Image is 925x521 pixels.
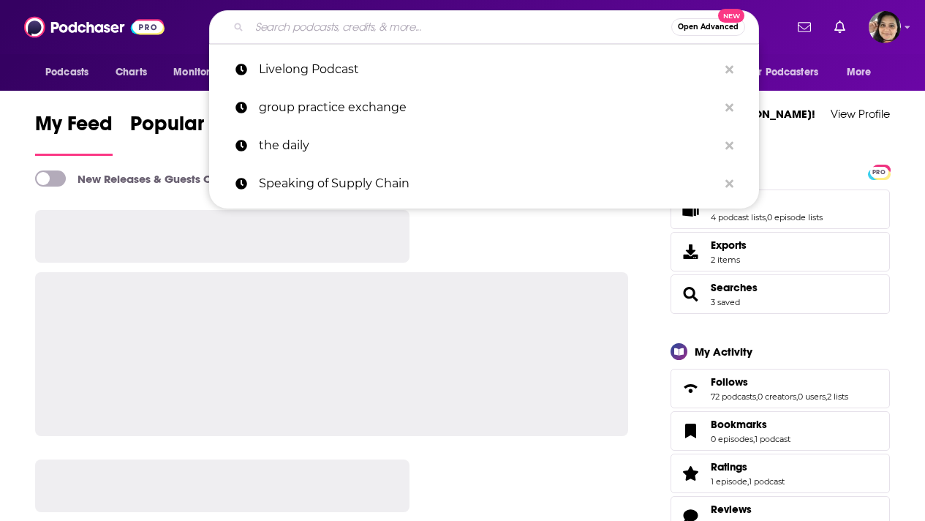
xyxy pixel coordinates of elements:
a: 1 podcast [749,476,785,487]
span: Ratings [671,454,890,493]
span: Lists [671,190,890,229]
a: Show notifications dropdown [792,15,817,40]
a: 3 saved [711,297,740,307]
span: , [796,391,798,402]
span: Exports [676,241,705,262]
a: Reviews [711,503,790,516]
span: More [847,62,872,83]
input: Search podcasts, credits, & more... [249,15,671,39]
a: View Profile [831,107,890,121]
button: open menu [163,59,244,86]
p: group practice exchange [259,89,718,127]
div: Search podcasts, credits, & more... [209,10,759,44]
p: the daily [259,127,718,165]
a: 2 lists [827,391,848,402]
span: Logged in as shelbyjanner [869,11,901,43]
a: My Feed [35,111,113,156]
a: Charts [106,59,156,86]
span: Popular Feed [130,111,254,145]
button: open menu [837,59,890,86]
span: Podcasts [45,62,88,83]
a: PRO [870,165,888,176]
p: Livelong Podcast [259,50,718,89]
span: For Podcasters [748,62,818,83]
span: , [753,434,755,444]
span: Monitoring [173,62,225,83]
a: Follows [676,378,705,399]
a: New Releases & Guests Only [35,170,227,187]
span: Charts [116,62,147,83]
span: , [766,212,767,222]
a: Speaking of Supply Chain [209,165,759,203]
span: My Feed [35,111,113,145]
a: 0 episode lists [767,212,823,222]
a: 0 creators [758,391,796,402]
span: New [718,9,744,23]
img: Podchaser - Follow, Share and Rate Podcasts [24,13,165,41]
a: Bookmarks [676,421,705,441]
div: My Activity [695,345,752,359]
a: Searches [711,281,758,294]
a: 0 episodes [711,434,753,444]
a: Follows [711,375,848,389]
img: User Profile [869,11,901,43]
a: Ratings [711,460,785,473]
button: Show profile menu [869,11,901,43]
span: Follows [711,375,748,389]
span: Exports [711,239,747,252]
span: Searches [671,274,890,314]
span: Follows [671,369,890,408]
button: open menu [739,59,839,86]
span: 2 items [711,255,747,265]
span: Open Advanced [678,23,739,31]
button: open menu [35,59,107,86]
span: PRO [870,167,888,178]
span: Bookmarks [671,411,890,451]
a: Bookmarks [711,418,790,431]
a: Lists [676,199,705,220]
span: Bookmarks [711,418,767,431]
span: , [756,391,758,402]
span: , [826,391,827,402]
span: Reviews [711,503,752,516]
button: Open AdvancedNew [671,18,745,36]
a: 0 users [798,391,826,402]
a: Show notifications dropdown [828,15,851,40]
a: 1 podcast [755,434,790,444]
a: Livelong Podcast [209,50,759,89]
a: group practice exchange [209,89,759,127]
a: the daily [209,127,759,165]
a: 1 episode [711,476,747,487]
a: Exports [671,232,890,271]
a: Searches [676,284,705,304]
a: 72 podcasts [711,391,756,402]
p: Speaking of Supply Chain [259,165,718,203]
a: 4 podcast lists [711,212,766,222]
span: Ratings [711,460,747,473]
a: Popular Feed [130,111,254,156]
a: Lists [711,196,823,209]
span: , [747,476,749,487]
a: Ratings [676,463,705,484]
